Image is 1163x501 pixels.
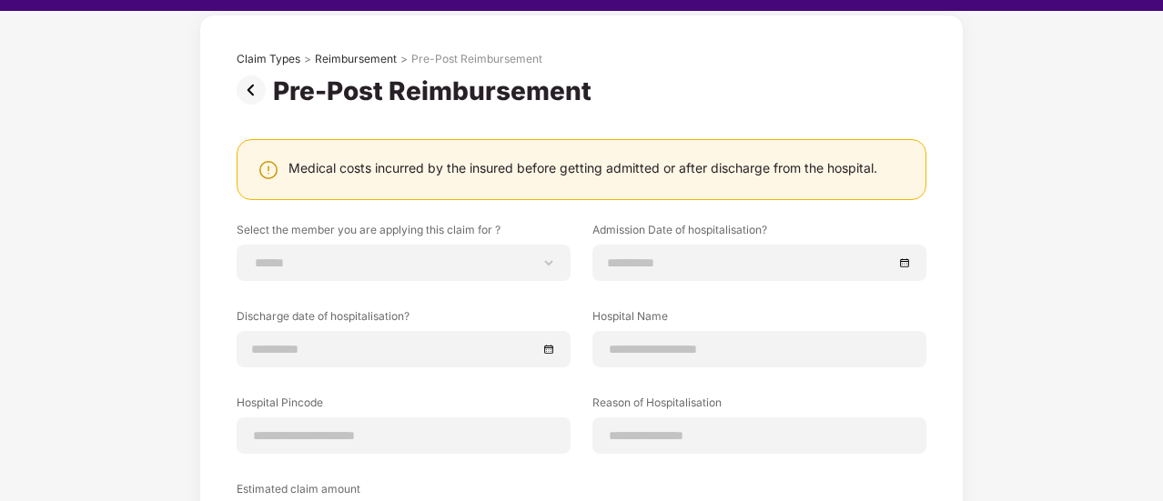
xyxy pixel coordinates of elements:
[592,222,926,245] label: Admission Date of hospitalisation?
[237,75,273,105] img: svg+xml;base64,PHN2ZyBpZD0iUHJldi0zMngzMiIgeG1sbnM9Imh0dHA6Ly93d3cudzMub3JnLzIwMDAvc3ZnIiB3aWR0aD...
[273,75,599,106] div: Pre-Post Reimbursement
[237,52,300,66] div: Claim Types
[400,52,408,66] div: >
[304,52,311,66] div: >
[592,395,926,417] label: Reason of Hospitalisation
[592,308,926,331] label: Hospital Name
[237,308,571,331] label: Discharge date of hospitalisation?
[258,159,279,181] img: svg+xml;base64,PHN2ZyBpZD0iV2FybmluZ18tXzI0eDI0IiBkYXRhLW5hbWU9Ildhcm5pbmcgLSAyNHgyNCIgeG1sbnM9Im...
[315,52,397,66] div: Reimbursement
[237,222,571,245] label: Select the member you are applying this claim for ?
[288,159,877,176] div: Medical costs incurred by the insured before getting admitted or after discharge from the hospital.
[411,52,542,66] div: Pre-Post Reimbursement
[237,395,571,417] label: Hospital Pincode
